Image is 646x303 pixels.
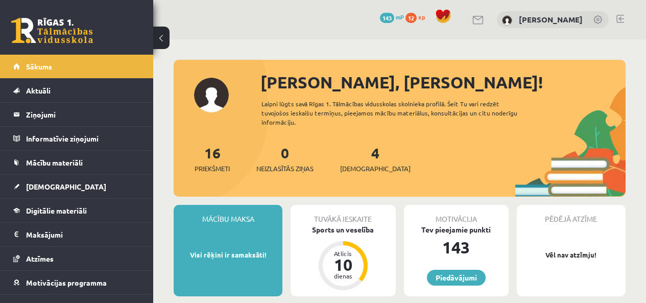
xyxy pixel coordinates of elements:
div: Laipni lūgts savā Rīgas 1. Tālmācības vidusskolas skolnieka profilā. Šeit Tu vari redzēt tuvojošo... [261,99,533,127]
span: Atzīmes [26,254,54,263]
span: Neizlasītās ziņas [256,164,314,174]
span: [DEMOGRAPHIC_DATA] [26,182,106,191]
a: Ziņojumi [13,103,140,126]
span: xp [418,13,425,21]
span: 143 [380,13,394,23]
div: Pēdējā atzīme [517,205,626,224]
a: Rīgas 1. Tālmācības vidusskola [11,18,93,43]
span: Aktuāli [26,86,51,95]
a: 4[DEMOGRAPHIC_DATA] [340,144,411,174]
div: Sports un veselība [291,224,395,235]
div: Motivācija [404,205,509,224]
a: Maksājumi [13,223,140,246]
p: Visi rēķini ir samaksāti! [179,250,277,260]
a: Sākums [13,55,140,78]
span: [DEMOGRAPHIC_DATA] [340,164,411,174]
img: Jānis Caucis [502,15,512,26]
a: [PERSON_NAME] [519,14,583,25]
p: Vēl nav atzīmju! [522,250,620,260]
div: 10 [328,257,358,273]
a: Atzīmes [13,247,140,270]
a: [DEMOGRAPHIC_DATA] [13,175,140,198]
span: Mācību materiāli [26,158,83,167]
div: Tuvākā ieskaite [291,205,395,224]
legend: Maksājumi [26,223,140,246]
a: 143 mP [380,13,404,21]
div: Tev pieejamie punkti [404,224,509,235]
span: mP [396,13,404,21]
legend: Ziņojumi [26,103,140,126]
div: dienas [328,273,358,279]
div: Atlicis [328,250,358,257]
a: Mācību materiāli [13,151,140,174]
span: Sākums [26,62,52,71]
span: Digitālie materiāli [26,206,87,215]
legend: Informatīvie ziņojumi [26,127,140,150]
a: Piedāvājumi [427,270,486,286]
div: [PERSON_NAME], [PERSON_NAME]! [260,70,626,95]
a: 12 xp [405,13,430,21]
a: Motivācijas programma [13,271,140,294]
span: Priekšmeti [195,164,230,174]
span: 12 [405,13,417,23]
a: Aktuāli [13,79,140,102]
div: Mācību maksa [174,205,282,224]
a: 0Neizlasītās ziņas [256,144,314,174]
span: Motivācijas programma [26,278,107,287]
a: Informatīvie ziņojumi [13,127,140,150]
a: Digitālie materiāli [13,199,140,222]
a: 16Priekšmeti [195,144,230,174]
a: Sports un veselība Atlicis 10 dienas [291,224,395,292]
div: 143 [404,235,509,260]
